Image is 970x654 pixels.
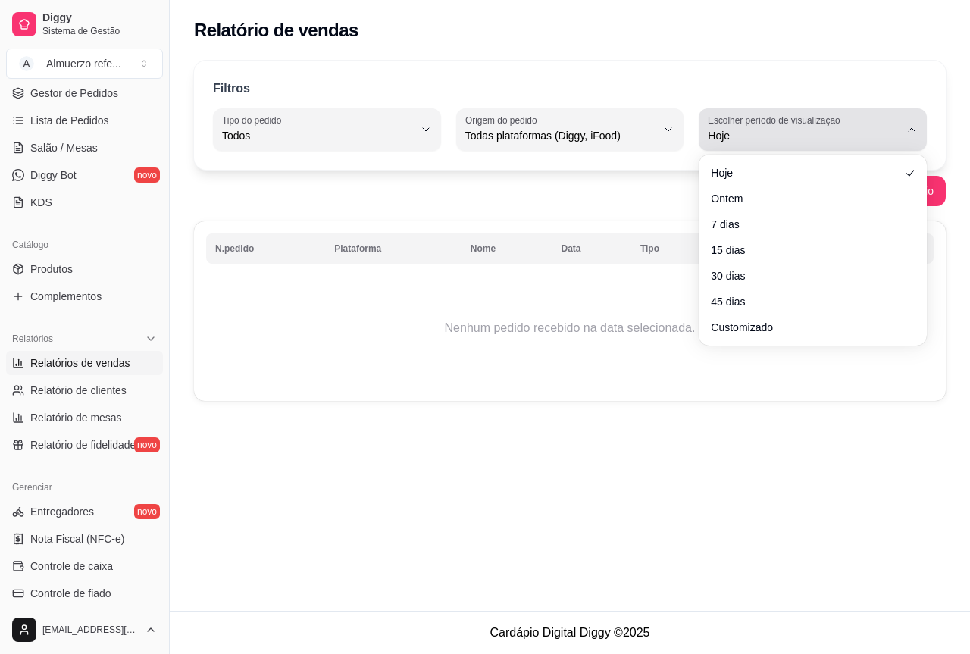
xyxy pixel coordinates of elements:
[631,233,709,264] th: Tipo
[42,11,157,25] span: Diggy
[6,475,163,499] div: Gerenciar
[325,233,462,264] th: Plataforma
[6,49,163,79] button: Select a team
[30,195,52,210] span: KDS
[465,128,657,143] span: Todas plataformas (Diggy, iFood)
[711,243,900,258] span: 15 dias
[12,333,53,345] span: Relatórios
[206,268,934,389] td: Nenhum pedido recebido na data selecionada.
[30,86,118,101] span: Gestor de Pedidos
[30,140,98,155] span: Salão / Mesas
[194,18,358,42] h2: Relatório de vendas
[30,559,113,574] span: Controle de caixa
[30,586,111,601] span: Controle de fiado
[19,56,34,71] span: A
[6,233,163,257] div: Catálogo
[465,114,542,127] label: Origem do pedido
[42,25,157,37] span: Sistema de Gestão
[30,355,130,371] span: Relatórios de vendas
[711,165,900,180] span: Hoje
[30,289,102,304] span: Complementos
[30,261,73,277] span: Produtos
[708,114,845,127] label: Escolher período de visualização
[222,128,414,143] span: Todos
[711,320,900,335] span: Customizado
[30,383,127,398] span: Relatório de clientes
[552,233,631,264] th: Data
[711,268,900,283] span: 30 dias
[711,217,900,232] span: 7 dias
[46,56,121,71] div: Almuerzo refe ...
[711,191,900,206] span: Ontem
[206,233,325,264] th: N.pedido
[30,167,77,183] span: Diggy Bot
[708,128,900,143] span: Hoje
[462,233,552,264] th: Nome
[30,113,109,128] span: Lista de Pedidos
[30,531,124,546] span: Nota Fiscal (NFC-e)
[222,114,286,127] label: Tipo do pedido
[30,437,136,452] span: Relatório de fidelidade
[30,504,94,519] span: Entregadores
[213,80,250,98] p: Filtros
[42,624,139,636] span: [EMAIL_ADDRESS][DOMAIN_NAME]
[711,294,900,309] span: 45 dias
[170,611,970,654] footer: Cardápio Digital Diggy © 2025
[30,410,122,425] span: Relatório de mesas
